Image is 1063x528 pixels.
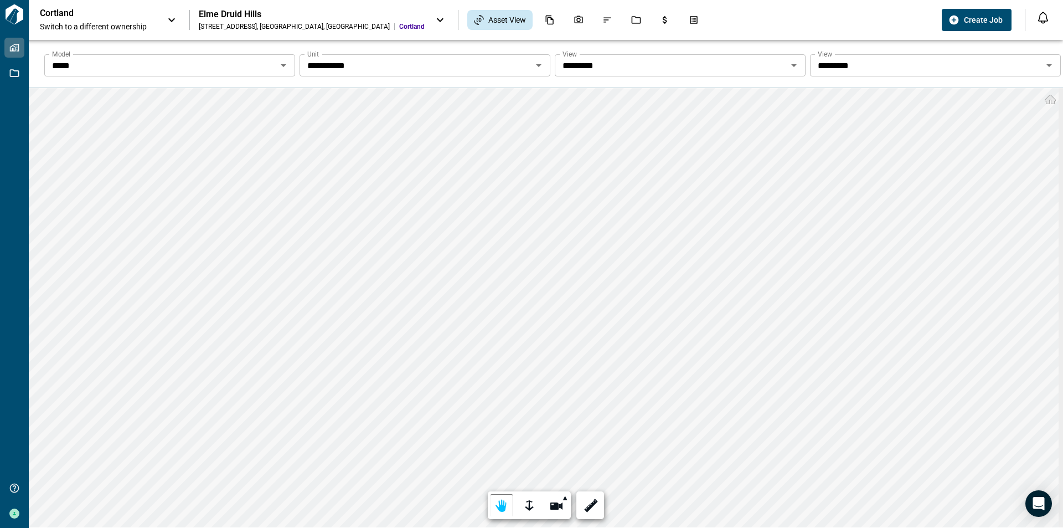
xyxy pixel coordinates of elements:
[40,8,140,19] p: Cortland
[488,14,526,25] span: Asset View
[1041,58,1057,73] button: Open
[399,22,425,31] span: Cortland
[625,11,648,29] div: Jobs
[467,10,533,30] div: Asset View
[276,58,291,73] button: Open
[567,11,590,29] div: Photos
[964,14,1003,25] span: Create Job
[531,58,546,73] button: Open
[1034,9,1052,27] button: Open notification feed
[52,49,70,59] label: Model
[786,58,802,73] button: Open
[307,49,319,59] label: Unit
[596,11,619,29] div: Issues & Info
[942,9,1012,31] button: Create Job
[653,11,677,29] div: Budgets
[199,22,390,31] div: [STREET_ADDRESS] , [GEOGRAPHIC_DATA] , [GEOGRAPHIC_DATA]
[199,9,425,20] div: Elme Druid Hills
[538,11,561,29] div: Documents
[563,49,577,59] label: View
[1025,490,1052,517] div: Open Intercom Messenger
[818,49,832,59] label: View
[40,21,156,32] span: Switch to a different ownership
[682,11,705,29] div: Takeoff Center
